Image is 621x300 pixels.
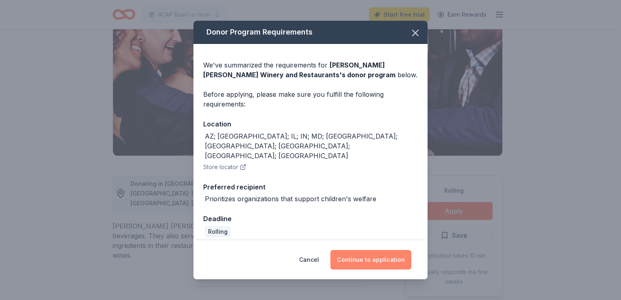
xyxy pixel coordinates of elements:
div: Rolling [205,226,231,237]
div: Before applying, please make sure you fulfill the following requirements: [203,89,418,109]
div: Location [203,119,418,129]
div: Preferred recipient [203,182,418,192]
div: Donor Program Requirements [193,21,428,44]
div: Deadline [203,213,418,224]
div: AZ; [GEOGRAPHIC_DATA]; IL; IN; MD; [GEOGRAPHIC_DATA]; [GEOGRAPHIC_DATA]; [GEOGRAPHIC_DATA]; [GEOG... [205,131,418,161]
div: Prioritizes organizations that support children's welfare [205,194,376,204]
button: Continue to application [330,250,411,270]
button: Store locator [203,162,246,172]
div: We've summarized the requirements for below. [203,60,418,80]
button: Cancel [299,250,319,270]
